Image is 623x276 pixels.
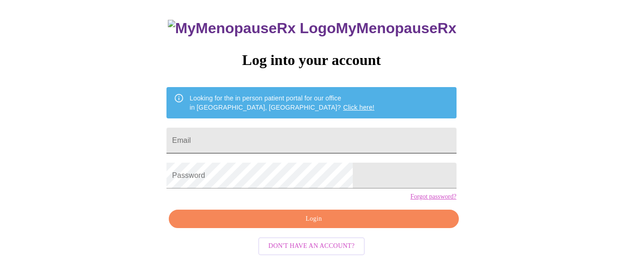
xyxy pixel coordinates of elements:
[179,213,448,225] span: Login
[256,241,367,249] a: Don't have an account?
[166,52,456,69] h3: Log into your account
[410,193,457,200] a: Forgot password?
[343,104,374,111] a: Click here!
[168,20,336,37] img: MyMenopauseRx Logo
[190,90,374,116] div: Looking for the in person patient portal for our office in [GEOGRAPHIC_DATA], [GEOGRAPHIC_DATA]?
[258,237,365,255] button: Don't have an account?
[168,20,457,37] h3: MyMenopauseRx
[268,241,355,252] span: Don't have an account?
[169,210,458,229] button: Login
